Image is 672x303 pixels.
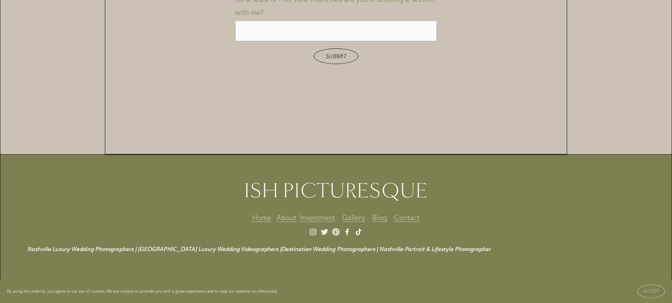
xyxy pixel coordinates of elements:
span: Submit [326,53,346,60]
button: Accept [637,285,665,298]
a: Investment [300,211,335,224]
span: Accept [643,289,659,294]
a: Gallery [342,211,365,224]
p: By using this website, you agree to our use of cookies. We use cookies to provide you with a grea... [7,288,278,295]
a: Blog [372,211,387,224]
h2: ISH PICTURESQUE [208,177,464,205]
a: About [276,211,296,224]
a: Home [252,211,271,224]
a: Contact [394,211,420,224]
button: SubmitSubmit [314,48,358,64]
em: Nashville Luxury Wedding Photographers | [GEOGRAPHIC_DATA] Luxury Wedding Videographers |Destinat... [27,245,491,253]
